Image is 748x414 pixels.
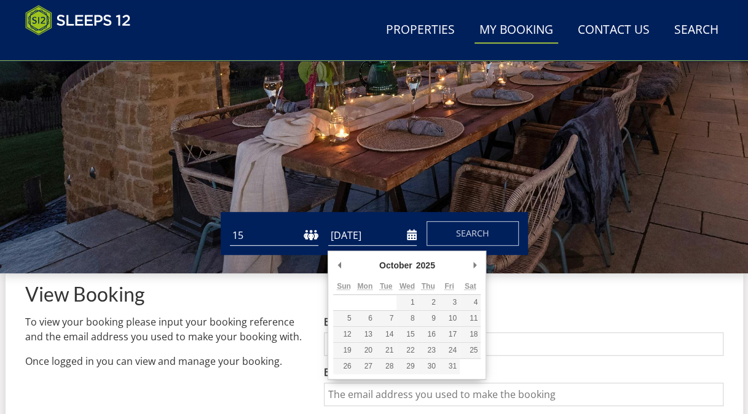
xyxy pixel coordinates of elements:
button: 30 [417,359,438,374]
input: Arrival Date [328,225,417,246]
button: 11 [460,311,481,326]
button: 14 [376,327,396,342]
h1: View Booking [25,283,723,305]
abbr: Wednesday [400,282,415,291]
a: Contact Us [573,17,655,44]
input: The email address you used to make the booking [324,383,723,406]
button: Previous Month [333,256,345,275]
button: 27 [355,359,376,374]
button: 21 [376,343,396,358]
div: 2025 [414,256,437,275]
button: 1 [396,295,417,310]
button: 8 [396,311,417,326]
button: 25 [460,343,481,358]
button: 29 [396,359,417,374]
label: Email Address [324,365,723,380]
button: 17 [439,327,460,342]
button: 22 [396,343,417,358]
button: 31 [439,359,460,374]
button: 26 [333,359,354,374]
img: Sleeps 12 [25,5,131,36]
div: October [377,256,414,275]
button: 18 [460,327,481,342]
button: 19 [333,343,354,358]
label: Booking Reference [324,314,723,329]
button: 5 [333,311,354,326]
button: 16 [417,327,438,342]
button: 6 [355,311,376,326]
button: 23 [417,343,438,358]
button: Next Month [468,256,481,275]
span: Search [456,227,489,239]
abbr: Monday [357,282,372,291]
input: Your booking reference, e.g. S232 [324,332,723,356]
button: 13 [355,327,376,342]
iframe: Customer reviews powered by Trustpilot [19,43,148,53]
abbr: Saturday [465,282,476,291]
button: 12 [333,327,354,342]
button: 15 [396,327,417,342]
abbr: Tuesday [380,282,392,291]
button: 4 [460,295,481,310]
a: My Booking [474,17,558,44]
a: Search [669,17,723,44]
a: Properties [381,17,460,44]
button: 9 [417,311,438,326]
p: To view your booking please input your booking reference and the email address you used to make y... [25,314,305,344]
p: Once logged in you can view and manage your booking. [25,354,305,369]
abbr: Friday [444,282,454,291]
button: 7 [376,311,396,326]
button: 2 [417,295,438,310]
abbr: Sunday [337,282,351,291]
button: 24 [439,343,460,358]
button: Search [427,221,519,246]
button: 20 [355,343,376,358]
abbr: Thursday [422,282,435,291]
button: 28 [376,359,396,374]
button: 10 [439,311,460,326]
button: 3 [439,295,460,310]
